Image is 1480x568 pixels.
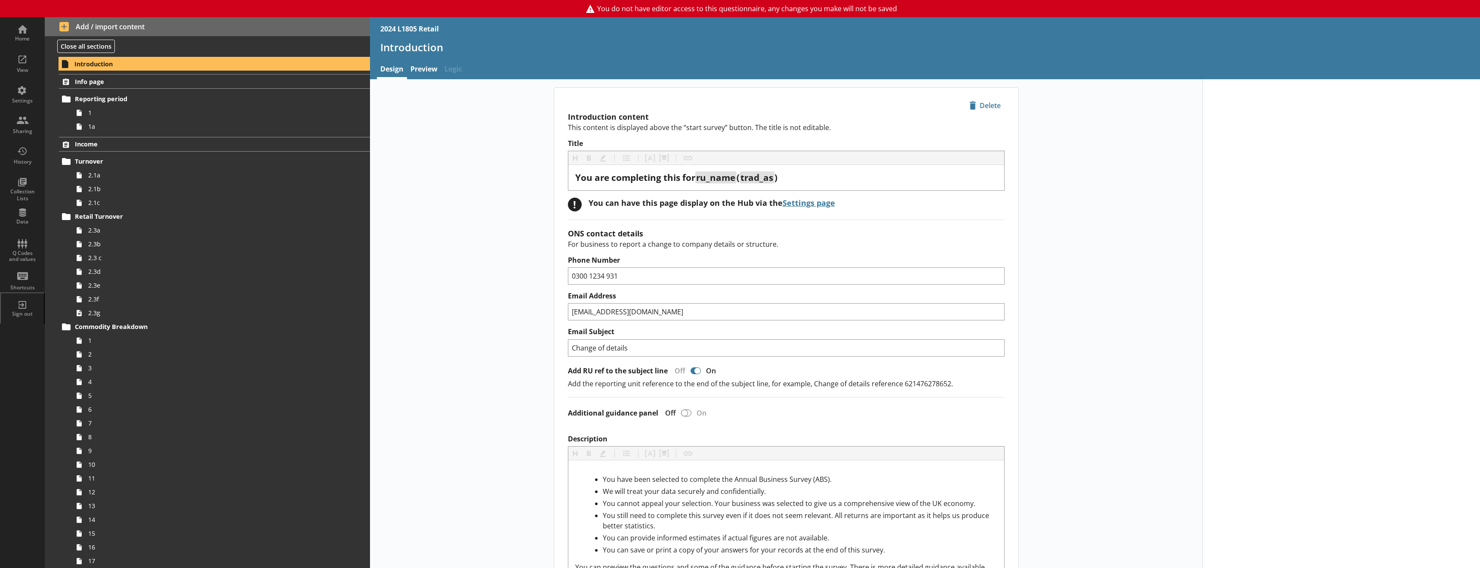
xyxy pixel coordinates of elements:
[72,237,370,251] a: 2.3b
[88,185,307,193] span: 2.1b
[88,295,307,303] span: 2.3f
[59,74,370,89] a: Info page
[88,447,307,455] span: 9
[72,106,370,120] a: 1
[7,310,37,317] div: Sign out
[568,379,1005,388] p: Add the reporting unit reference to the end of the subject line, for example, Change of details r...
[75,95,303,103] span: Reporting period
[568,123,1005,132] p: This content is displayed above the “start survey” button. The title is not editable.
[88,515,307,524] span: 14
[88,460,307,469] span: 10
[603,511,991,531] span: You still need to complete this survey even if it does not seem relevant. All returns are importa...
[88,378,307,386] span: 4
[59,92,370,106] a: Reporting period
[59,137,370,152] a: Income
[603,533,829,543] span: You can provide informed estimates if actual figures are not available.
[568,112,1005,122] h2: Introduction content
[7,218,37,225] div: Data
[88,364,307,372] span: 3
[88,419,307,427] span: 7
[7,284,37,291] div: Shortcuts
[72,182,370,196] a: 2.1b
[668,366,689,376] div: Off
[63,155,370,210] li: Turnover2.1a2.1b2.1c
[407,61,441,79] a: Preview
[568,239,1005,249] p: For business to report a change to company details or structure.
[72,472,370,485] a: 11
[603,475,832,484] span: You have been selected to complete the Annual Business Survey (ABS).
[72,444,370,458] a: 9
[72,554,370,568] a: 17
[45,74,370,133] li: Info pageReporting period11a
[72,361,370,375] a: 3
[72,196,370,210] a: 2.1c
[568,366,668,376] label: Add RU ref to the subject line
[75,78,303,86] span: Info page
[740,171,773,183] span: trad_as
[72,306,370,320] a: 2.3g
[72,168,370,182] a: 2.1a
[74,60,303,68] span: Introduction
[59,210,370,223] a: Retail Turnover
[88,405,307,413] span: 6
[72,279,370,292] a: 2.3e
[72,540,370,554] a: 16
[59,22,356,31] span: Add / import content
[703,366,723,376] div: On
[88,122,307,130] span: 1a
[88,109,307,117] span: 1
[568,256,1005,265] label: Phone Number
[7,250,37,263] div: Q Codes and values
[75,157,303,165] span: Turnover
[965,98,1005,113] button: Delete
[88,281,307,289] span: 2.3e
[575,172,998,183] div: Title
[575,171,695,183] span: You are completing this for
[75,323,303,331] span: Commodity Breakdown
[603,499,975,508] span: You cannot appeal your selection. Your business was selected to give us a comprehensive view of t...
[72,485,370,499] a: 12
[568,327,1005,336] label: Email Subject
[88,391,307,400] span: 5
[88,336,307,345] span: 1
[88,502,307,510] span: 13
[441,61,466,79] span: Logic
[568,409,658,418] label: Additional guidance panel
[72,251,370,265] a: 2.3 c
[72,334,370,348] a: 1
[88,433,307,441] span: 8
[589,198,835,208] div: You can have this page display on the Hub via the
[568,139,1005,148] label: Title
[88,254,307,262] span: 2.3 c
[72,527,370,540] a: 15
[88,226,307,234] span: 2.3a
[568,292,1005,301] label: Email Address
[7,188,37,202] div: Collection Lists
[72,499,370,513] a: 13
[88,267,307,276] span: 2.3d
[737,171,740,183] span: (
[88,309,307,317] span: 2.3g
[380,24,439,34] div: 2024 L1805 Retail
[59,155,370,168] a: Turnover
[88,240,307,248] span: 2.3b
[88,171,307,179] span: 2.1a
[72,403,370,416] a: 6
[568,198,582,211] div: !
[774,171,777,183] span: )
[72,292,370,306] a: 2.3f
[88,488,307,496] span: 12
[88,543,307,551] span: 16
[75,212,303,220] span: Retail Turnover
[658,408,679,418] div: Off
[72,513,370,527] a: 14
[88,350,307,358] span: 2
[568,228,1005,239] h2: ONS contact details
[88,474,307,482] span: 11
[377,61,407,79] a: Design
[966,99,1004,112] span: Delete
[88,557,307,565] span: 17
[568,435,1005,444] label: Description
[75,140,303,148] span: Income
[72,348,370,361] a: 2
